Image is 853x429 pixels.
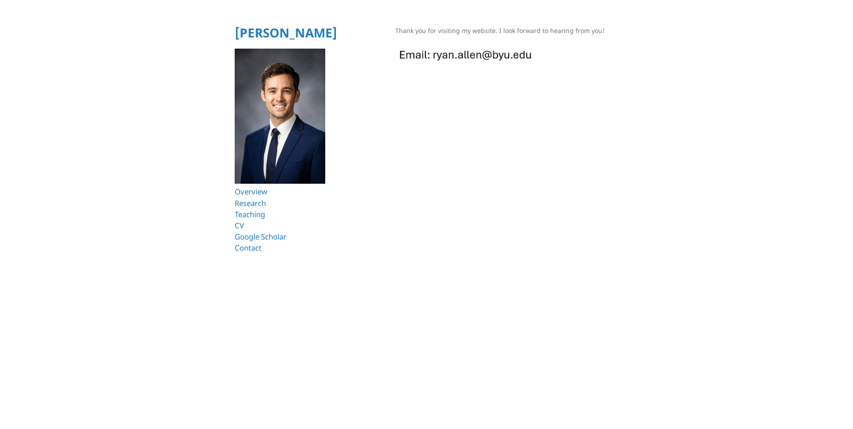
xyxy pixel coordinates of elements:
a: Research [235,198,266,208]
a: [PERSON_NAME] [235,24,337,41]
a: Google Scholar [235,231,286,242]
p: Thank you for visiting my website. I look forward to hearing from you! [395,26,618,35]
a: CV [235,220,244,231]
a: Contact [235,243,261,253]
img: Ryan T Allen HBS [235,49,325,184]
img: Screenshot 2024-10-30 151028 [395,44,536,64]
a: Overview [235,186,267,197]
a: Teaching [235,209,265,219]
